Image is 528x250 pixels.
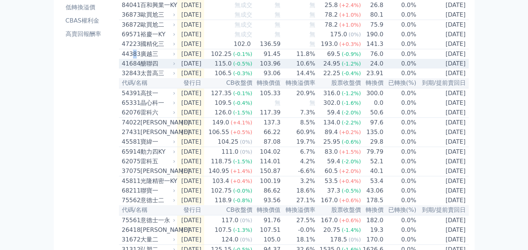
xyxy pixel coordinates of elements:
[177,0,205,10] td: [DATE]
[177,108,205,118] td: [DATE]
[339,22,361,28] span: (+1.0%)
[63,16,116,25] li: CBAS權利金
[323,128,339,137] div: 89.4
[281,235,315,245] td: 18.1%
[122,40,139,49] div: 47223
[232,40,252,49] div: 102.0
[177,127,205,137] td: [DATE]
[281,147,315,157] td: 6.7%
[209,89,233,98] div: 127.35
[339,2,361,8] span: (+2.4%)
[361,205,384,215] th: 轉換價
[122,216,139,225] div: 75561
[230,178,252,184] span: (+0.4%)
[253,78,281,88] th: 轉換價值
[281,69,315,78] td: 14.4%
[213,108,233,117] div: 126.0
[177,20,205,30] td: [DATE]
[177,78,205,88] th: 發行日
[253,59,281,69] td: 103.96
[140,1,174,10] div: 百和興業一KY
[253,225,281,235] td: 107.51
[417,166,469,176] td: [DATE]
[122,167,139,176] div: 37075
[140,50,174,59] div: 廣越三
[233,159,252,164] span: (-1.5%)
[361,59,384,69] td: 24.0
[417,186,469,196] td: [DATE]
[253,235,281,245] td: 105.0
[384,235,417,245] td: 0.0%
[361,166,384,176] td: 40.1
[119,78,177,88] th: 代碼/名稱
[309,40,315,47] span: 無
[322,99,342,107] div: 302.0
[177,88,205,98] td: [DATE]
[63,1,116,13] a: 低轉換溢價
[233,188,252,194] span: (-0.0%)
[417,196,469,205] td: [DATE]
[230,120,252,126] span: (+4.1%)
[209,186,233,195] div: 102.75
[275,21,280,28] span: 無
[342,139,361,145] span: (-0.6%)
[342,110,361,116] span: (-2.0%)
[323,177,339,186] div: 53.5
[384,108,417,118] td: 0.0%
[417,147,469,157] td: [DATE]
[309,11,315,18] span: 無
[122,157,139,166] div: 62075
[177,30,205,39] td: [DATE]
[319,196,339,205] div: 167.0
[329,30,349,39] div: 175.0
[309,31,315,38] span: 無
[281,137,315,147] td: 19.7%
[235,31,252,38] span: 無成交
[213,59,233,68] div: 115.0
[253,137,281,147] td: 87.08
[417,39,469,49] td: [DATE]
[140,108,174,117] div: 雷科六
[384,78,417,88] th: 已轉換(%)
[361,157,384,166] td: 52.1
[122,10,139,19] div: 36873
[339,178,361,184] span: (+0.4%)
[417,235,469,245] td: [DATE]
[122,118,139,127] div: 74022
[339,129,361,135] span: (+0.2%)
[361,118,384,128] td: 97.6
[326,186,342,195] div: 37.3
[253,69,281,78] td: 93.06
[384,147,417,157] td: 0.0%
[253,108,281,118] td: 117.39
[63,15,116,27] a: CBAS權利金
[140,177,174,186] div: 光隆精密一KY
[140,128,174,137] div: [PERSON_NAME]
[140,99,174,107] div: 晶心科一
[122,147,139,156] div: 65914
[361,0,384,10] td: 26.8
[122,196,139,205] div: 75562
[253,49,281,59] td: 91.45
[240,217,252,223] span: (0%)
[140,59,174,68] div: 醣聯四
[177,10,205,20] td: [DATE]
[122,20,139,29] div: 36872
[319,40,339,49] div: 193.0
[361,49,384,59] td: 76.0
[417,108,469,118] td: [DATE]
[233,110,252,116] span: (-1.5%)
[122,235,139,244] div: 31672
[417,205,469,215] th: 到期/提前賣回日
[384,20,417,30] td: 0.0%
[281,196,315,205] td: 27.1%
[361,108,384,118] td: 50.6
[339,197,361,203] span: (+0.6%)
[384,137,417,147] td: 0.0%
[63,28,116,40] a: 高賣回報酬率
[211,177,231,186] div: 103.4
[417,20,469,30] td: [DATE]
[177,137,205,147] td: [DATE]
[384,98,417,108] td: 0.0%
[323,10,339,19] div: 78.2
